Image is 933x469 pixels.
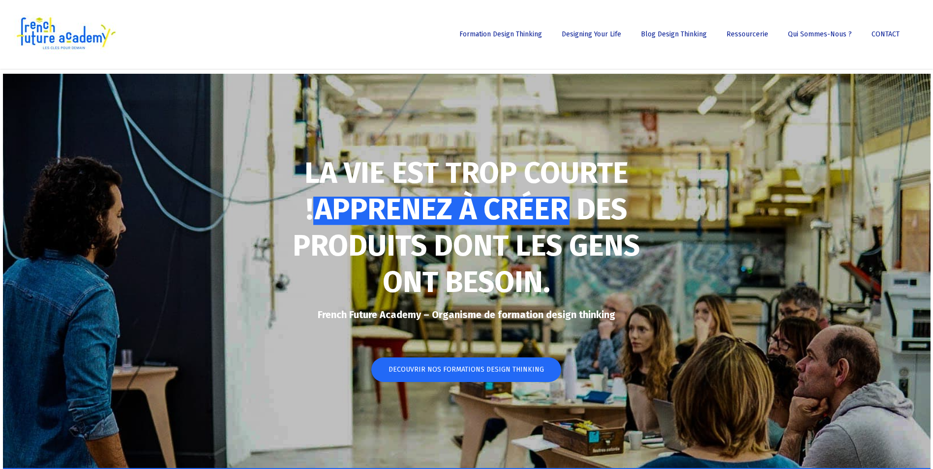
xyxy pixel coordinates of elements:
[389,365,544,375] span: DECOUVRIR NOS FORMATIONS DESIGN THINKING
[293,192,640,300] strong: DES PRODUITS DONT LES GENS ONT BESOIN.
[454,31,547,38] a: Formation Design Thinking
[722,31,773,38] a: Ressourcerie
[788,30,852,38] span: Qui sommes-nous ?
[641,30,707,38] span: Blog Design Thinking
[304,155,629,227] strong: LA VIE EST TROP COURTE !
[783,31,857,38] a: Qui sommes-nous ?
[867,31,904,38] a: CONTACT
[315,192,568,227] span: APPRENEZ À CRÉER
[557,31,626,38] a: Designing Your Life
[14,15,118,54] img: French Future Academy
[459,30,542,38] span: Formation Design Thinking
[636,31,712,38] a: Blog Design Thinking
[562,30,621,38] span: Designing Your Life
[872,30,900,38] span: CONTACT
[371,357,561,382] a: DECOUVRIR NOS FORMATIONS DESIGN THINKING
[726,30,768,38] span: Ressourcerie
